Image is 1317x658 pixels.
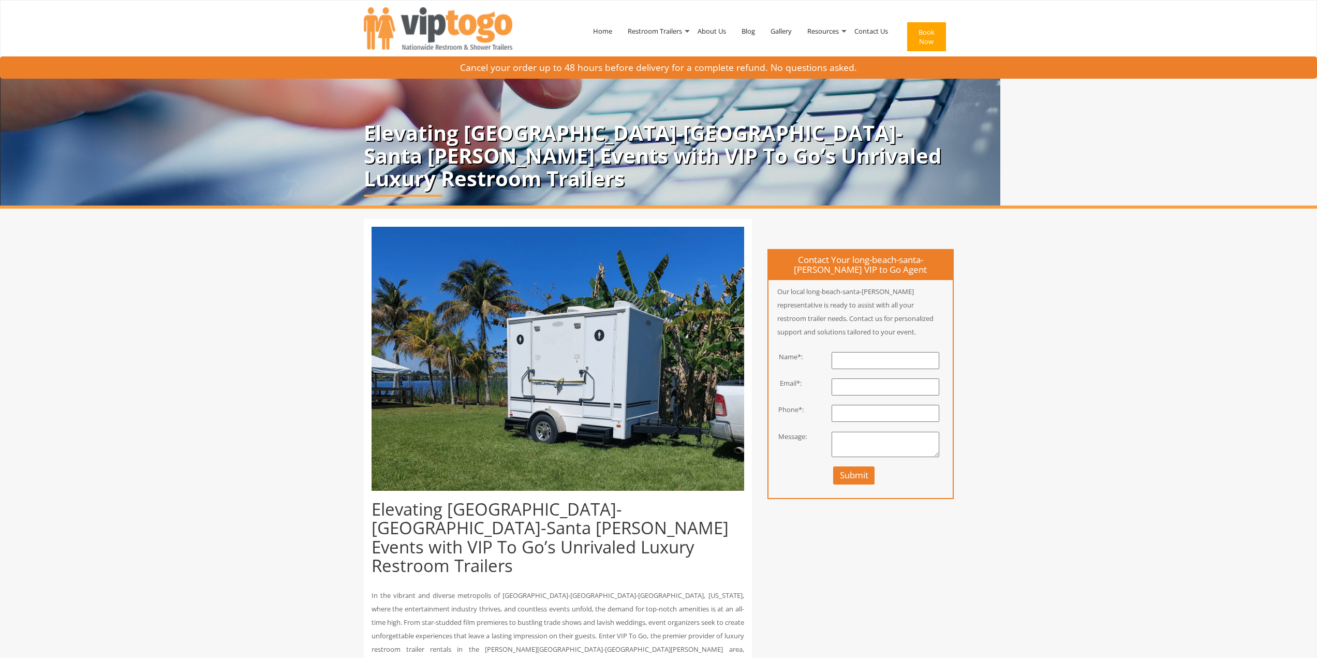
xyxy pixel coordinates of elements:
a: Resources [800,4,847,58]
a: Book Now [896,4,954,74]
a: Blog [734,4,763,58]
div: Email*: [761,378,811,388]
h1: Elevating [GEOGRAPHIC_DATA]-[GEOGRAPHIC_DATA]-Santa [PERSON_NAME] Events with VIP To Go’s Unrival... [372,500,744,575]
img: Luxury restroom trailer rentals for Los Angeles-Long Beach-Santa Ana events [372,227,744,491]
button: Submit [833,466,875,485]
img: VIPTOGO [364,7,512,50]
p: Elevating [GEOGRAPHIC_DATA]-[GEOGRAPHIC_DATA]-Santa [PERSON_NAME] Events with VIP To Go’s Unrival... [364,122,954,190]
p: Our local long-beach-santa-[PERSON_NAME] representative is ready to assist with all your restroom... [768,285,953,339]
a: Restroom Trailers [620,4,690,58]
a: Gallery [763,4,800,58]
a: Home [585,4,620,58]
a: Contact Us [847,4,896,58]
a: About Us [690,4,734,58]
div: Name*: [761,352,811,362]
button: Book Now [907,22,946,51]
h4: Contact Your long-beach-santa-[PERSON_NAME] VIP to Go Agent [768,250,953,281]
div: Message: [761,432,811,442]
div: Phone*: [761,405,811,415]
